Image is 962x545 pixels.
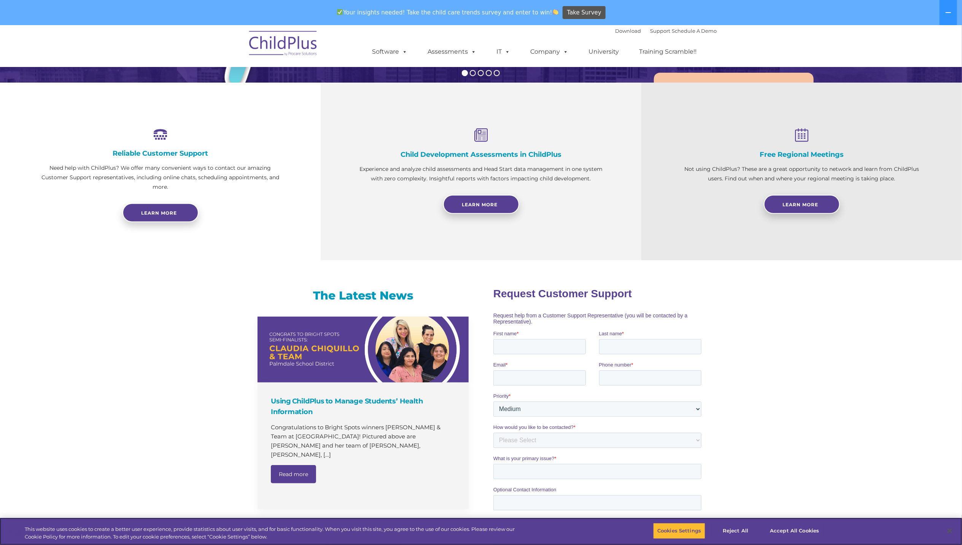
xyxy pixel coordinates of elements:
[365,44,415,59] a: Software
[337,9,343,15] img: ✅
[359,164,603,183] p: Experience and analyze child assessments and Head Start data management in one system with zero c...
[258,288,469,303] h3: The Latest News
[632,44,704,59] a: Training Scramble!!
[679,150,924,159] h4: Free Regional Meetings
[764,195,840,214] a: Learn More
[38,149,283,158] h4: Reliable Customer Support
[462,202,498,207] span: Learn More
[672,28,717,34] a: Schedule A Demo
[766,523,823,539] button: Accept All Cookies
[489,44,518,59] a: IT
[941,523,958,539] button: Close
[245,25,321,64] img: ChildPlus by Procare Solutions
[141,210,177,216] span: Learn more
[523,44,576,59] a: Company
[654,73,814,115] a: Learn More
[615,28,641,34] a: Download
[581,44,627,59] a: University
[271,423,457,459] p: Congratulations to Bright Spots winners [PERSON_NAME] & Team at [GEOGRAPHIC_DATA]​! Pictured abov...
[38,163,283,192] p: Need help with ChildPlus? We offer many convenient ways to contact our amazing Customer Support r...
[122,203,199,222] a: Learn more
[712,523,759,539] button: Reject All
[563,6,606,19] a: Take Survey
[679,164,924,183] p: Not using ChildPlus? These are a great opportunity to network and learn from ChildPlus users. Fin...
[271,396,457,417] h4: Using ChildPlus to Manage Students’ Health Information
[567,6,601,19] span: Take Survey
[25,526,529,540] div: This website uses cookies to create a better user experience, provide statistics about user visit...
[443,195,519,214] a: Learn More
[420,44,484,59] a: Assessments
[271,465,316,483] a: Read more
[553,9,558,15] img: 👏
[359,150,603,159] h4: Child Development Assessments in ChildPlus
[653,523,705,539] button: Cookies Settings
[782,202,818,207] span: Learn More
[334,5,562,20] span: Your insights needed! Take the child care trends survey and enter to win!
[650,28,671,34] a: Support
[615,28,717,34] font: |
